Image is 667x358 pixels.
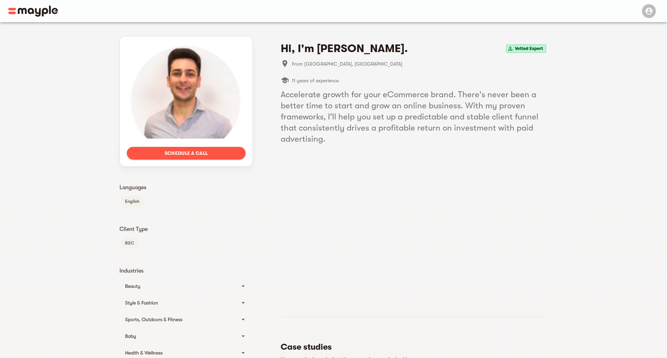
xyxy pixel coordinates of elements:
[125,349,235,357] div: Health & Wellness
[281,42,408,56] h4: Hi, I'm [PERSON_NAME].
[120,294,253,311] div: Style & Fashion
[125,282,235,290] div: Beauty
[132,149,240,157] span: Schedule a call
[281,89,547,144] h5: Accelerate growth for your eCommerce brand. There's never been a better time to start and grow an...
[127,147,246,159] button: Schedule a call
[120,311,253,328] div: Sports, Outdoors & Fitness
[125,315,235,324] div: Sports, Outdoors & Fitness
[8,6,58,17] img: Main logo
[121,197,143,206] span: English
[512,44,546,53] span: Vetted Expert
[292,76,339,85] span: 11 years of experience
[120,183,253,192] p: Languages
[292,60,547,68] span: From [GEOGRAPHIC_DATA], [GEOGRAPHIC_DATA]
[120,225,253,233] p: Client Type
[120,267,253,275] p: Industries
[120,278,253,294] div: Beauty
[120,328,253,344] div: Baby
[638,8,659,13] span: Menu
[121,239,138,247] span: B2C
[125,332,235,340] div: Baby
[281,341,542,352] h5: Case studies
[125,299,235,307] div: Style & Fashion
